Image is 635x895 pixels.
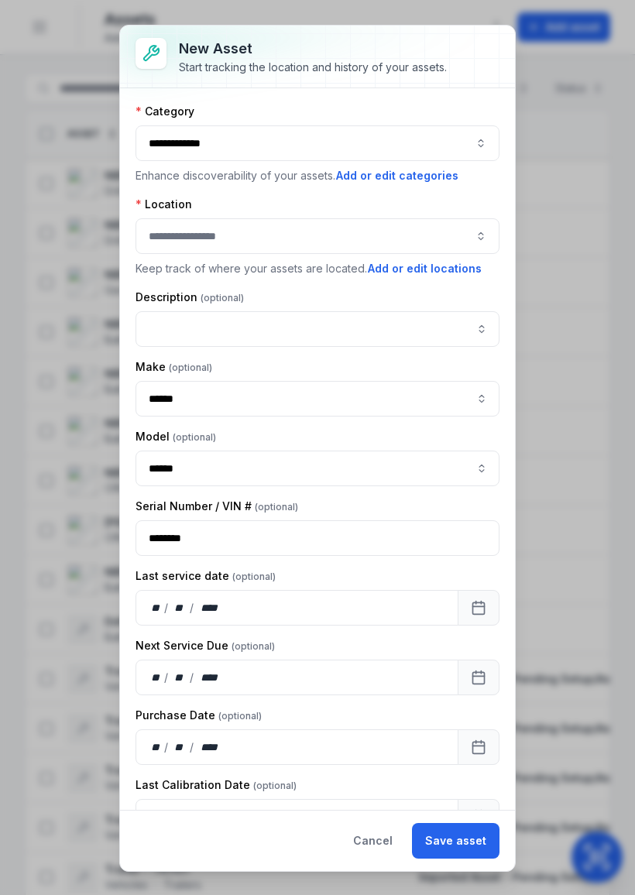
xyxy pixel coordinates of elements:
[458,590,499,626] button: Calendar
[136,708,262,723] label: Purchase Date
[164,600,170,616] div: /
[190,809,195,825] div: /
[136,451,499,486] input: asset-add:cf[0eba6346-9018-42ab-a2f3-9be95ac6e0a8]-label
[136,167,499,184] p: Enhance discoverability of your assets.
[190,670,195,685] div: /
[136,104,194,119] label: Category
[170,739,190,755] div: month,
[136,260,499,277] p: Keep track of where your assets are located.
[179,38,447,60] h3: New asset
[195,600,224,616] div: year,
[149,670,164,685] div: day,
[136,197,192,212] label: Location
[195,670,224,685] div: year,
[458,799,499,835] button: Calendar
[195,809,224,825] div: year,
[367,260,482,277] button: Add or edit locations
[190,600,195,616] div: /
[136,568,276,584] label: Last service date
[164,670,170,685] div: /
[136,777,297,793] label: Last Calibration Date
[136,429,216,444] label: Model
[179,60,447,75] div: Start tracking the location and history of your assets.
[164,809,170,825] div: /
[458,729,499,765] button: Calendar
[190,739,195,755] div: /
[170,670,190,685] div: month,
[136,381,499,417] input: asset-add:cf[d2fa06e0-ee1f-4c79-bc0a-fc4e3d384b2f]-label
[136,290,244,305] label: Description
[136,311,499,347] input: asset-add:description-label
[136,359,212,375] label: Make
[335,167,459,184] button: Add or edit categories
[136,499,298,514] label: Serial Number / VIN #
[170,809,190,825] div: month,
[149,739,164,755] div: day,
[170,600,190,616] div: month,
[195,739,224,755] div: year,
[458,660,499,695] button: Calendar
[136,638,275,653] label: Next Service Due
[340,823,406,859] button: Cancel
[412,823,499,859] button: Save asset
[164,739,170,755] div: /
[149,809,164,825] div: day,
[149,600,164,616] div: day,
